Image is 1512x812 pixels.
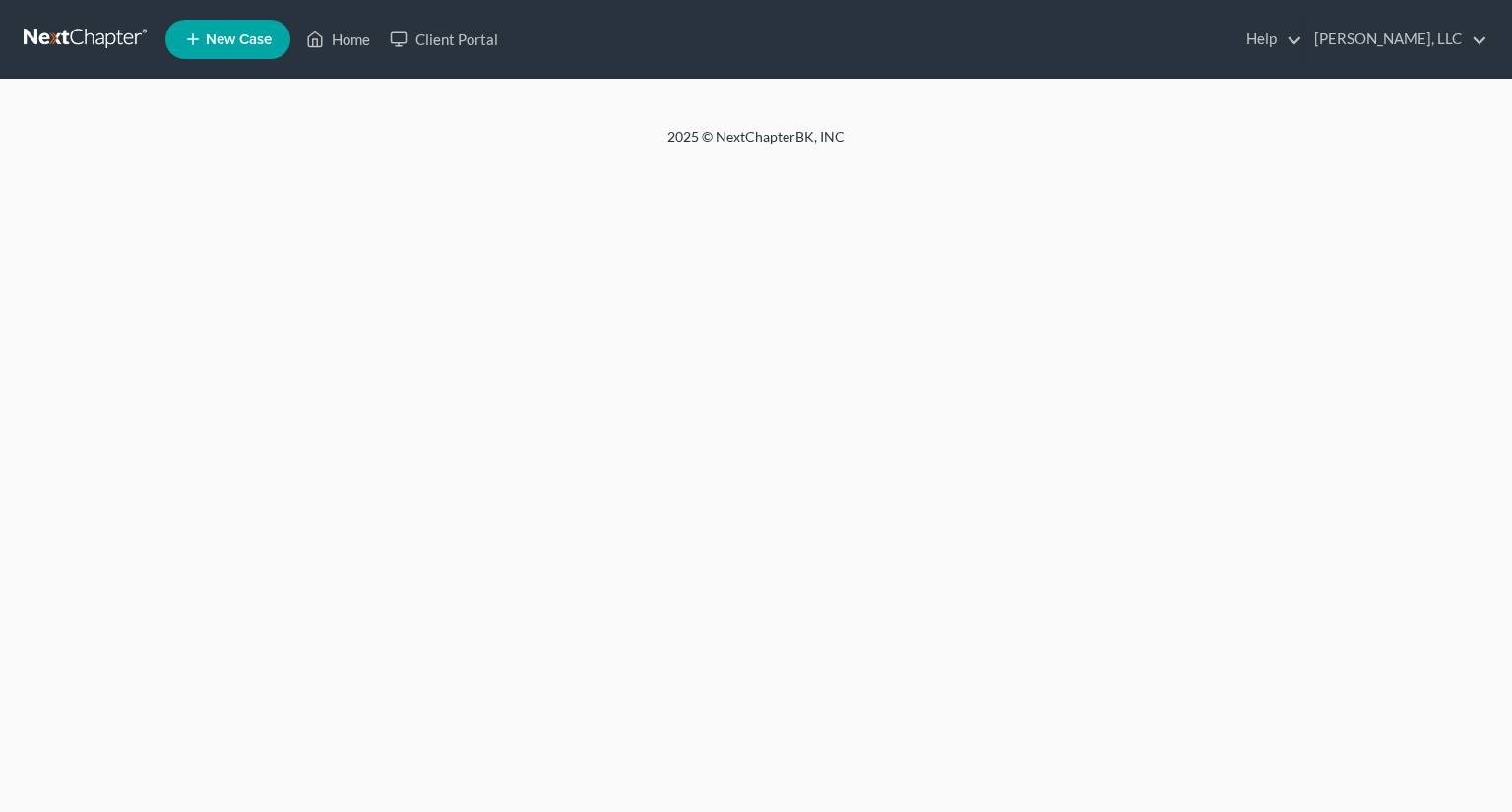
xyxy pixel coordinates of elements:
a: Client Portal [380,22,508,57]
div: 2025 © NextChapterBK, INC [195,127,1317,162]
new-legal-case-button: New Case [165,20,290,59]
a: [PERSON_NAME], LLC [1304,22,1487,57]
a: Home [296,22,380,57]
a: Help [1236,22,1302,57]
